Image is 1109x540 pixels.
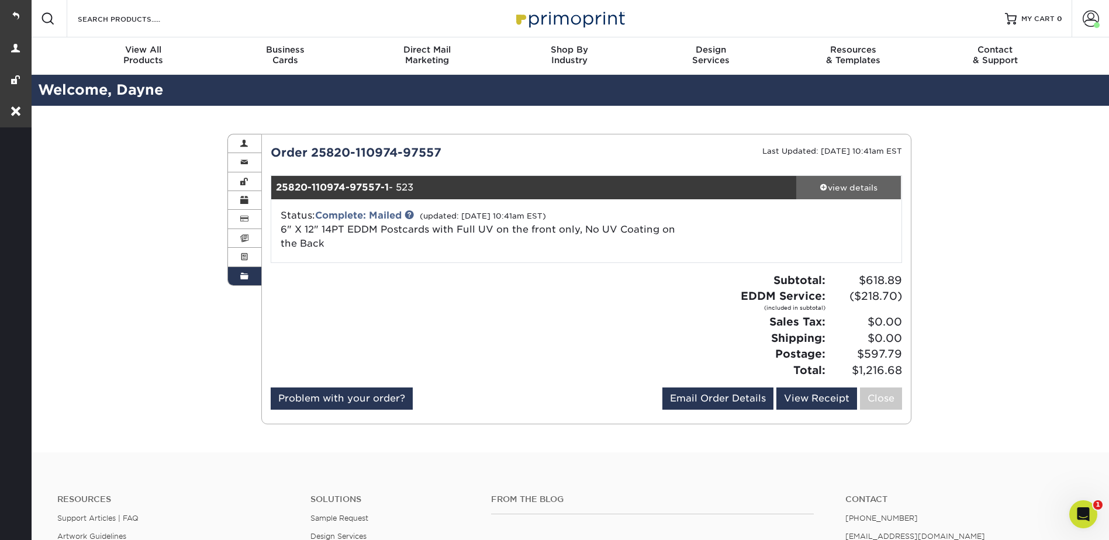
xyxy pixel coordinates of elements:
[775,347,825,360] strong: Postage:
[315,210,402,221] a: Complete: Mailed
[271,387,413,410] a: Problem with your order?
[924,37,1066,75] a: Contact& Support
[276,182,389,193] strong: 25820-110974-97557-1
[498,44,640,55] span: Shop By
[57,514,139,522] a: Support Articles | FAQ
[829,272,902,289] span: $618.89
[57,494,293,504] h4: Resources
[281,224,675,249] a: 6" X 12" 14PT EDDM Postcards with Full UV on the front only, No UV Coating on the Back
[356,44,498,65] div: Marketing
[640,44,782,55] span: Design
[773,274,825,286] strong: Subtotal:
[782,37,924,75] a: Resources& Templates
[72,44,215,55] span: View All
[924,44,1066,55] span: Contact
[776,387,857,410] a: View Receipt
[771,331,825,344] strong: Shipping:
[741,304,825,312] small: (included in subtotal)
[72,44,215,65] div: Products
[214,37,356,75] a: BusinessCards
[769,315,825,328] strong: Sales Tax:
[72,37,215,75] a: View AllProducts
[271,176,796,199] div: - 523
[77,12,191,26] input: SEARCH PRODUCTS.....
[762,147,902,155] small: Last Updated: [DATE] 10:41am EST
[782,44,924,65] div: & Templates
[640,37,782,75] a: DesignServices
[511,6,628,31] img: Primoprint
[1057,15,1062,23] span: 0
[214,44,356,55] span: Business
[782,44,924,55] span: Resources
[310,494,474,504] h4: Solutions
[356,37,498,75] a: Direct MailMarketing
[272,209,691,251] div: Status:
[1093,500,1103,510] span: 1
[498,44,640,65] div: Industry
[829,314,902,330] span: $0.00
[924,44,1066,65] div: & Support
[1021,14,1055,24] span: MY CART
[29,79,1109,101] h2: Welcome, Dayne
[829,330,902,347] span: $0.00
[845,514,918,522] a: [PHONE_NUMBER]
[262,144,586,161] div: Order 25820-110974-97557
[796,176,901,199] a: view details
[860,387,902,410] a: Close
[640,44,782,65] div: Services
[829,288,902,304] span: ($218.70)
[796,182,901,193] div: view details
[741,289,825,311] strong: EDDM Service:
[662,387,773,410] a: Email Order Details
[498,37,640,75] a: Shop ByIndustry
[1069,500,1097,528] iframe: Intercom live chat
[829,362,902,379] span: $1,216.68
[420,212,546,220] small: (updated: [DATE] 10:41am EST)
[356,44,498,55] span: Direct Mail
[793,364,825,376] strong: Total:
[491,494,814,504] h4: From the Blog
[310,514,368,522] a: Sample Request
[845,494,1081,504] a: Contact
[214,44,356,65] div: Cards
[829,346,902,362] span: $597.79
